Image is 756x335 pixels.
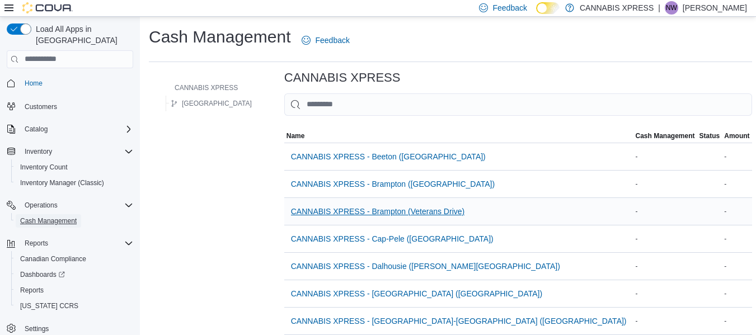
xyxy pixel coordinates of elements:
button: CANNABIS XPRESS - Brampton (Veterans Drive) [287,200,469,223]
p: | [658,1,660,15]
div: - [633,177,697,191]
div: - [722,259,752,273]
div: - [722,205,752,218]
button: Catalog [20,122,52,136]
span: Reports [20,286,44,295]
a: Cash Management [16,214,81,228]
div: - [722,314,752,328]
a: Home [20,77,47,90]
div: - [633,314,697,328]
span: Dashboards [16,268,133,281]
button: CANNABIS XPRESS - [GEOGRAPHIC_DATA]-[GEOGRAPHIC_DATA] ([GEOGRAPHIC_DATA]) [287,310,631,332]
div: - [633,232,697,246]
span: CANNABIS XPRESS [175,83,238,92]
a: Canadian Compliance [16,252,91,266]
span: Home [25,79,43,88]
span: Operations [20,199,133,212]
img: Cova [22,2,73,13]
span: Cash Management [20,216,77,225]
a: Feedback [297,29,354,51]
span: Inventory Manager (Classic) [20,178,104,187]
span: NW [666,1,677,15]
span: CANNABIS XPRESS - Brampton ([GEOGRAPHIC_DATA]) [291,178,495,190]
a: Customers [20,100,62,114]
button: [GEOGRAPHIC_DATA] [166,97,256,110]
span: Canadian Compliance [20,254,86,263]
span: Inventory Count [16,161,133,174]
div: - [722,232,752,246]
span: Cash Management [16,214,133,228]
button: Reports [20,237,53,250]
button: Catalog [2,121,138,137]
span: Canadian Compliance [16,252,133,266]
button: Inventory [20,145,57,158]
a: Reports [16,284,48,297]
p: [PERSON_NAME] [683,1,747,15]
span: Inventory Count [20,163,68,172]
h1: Cash Management [149,26,290,48]
div: - [722,150,752,163]
a: Dashboards [11,267,138,282]
span: Reports [16,284,133,297]
span: Load All Apps in [GEOGRAPHIC_DATA] [31,23,133,46]
span: Feedback [315,35,349,46]
button: Cash Management [633,129,697,143]
span: Dashboards [20,270,65,279]
div: - [633,205,697,218]
span: Customers [20,99,133,113]
span: Inventory [20,145,133,158]
span: Reports [25,239,48,248]
p: CANNABIS XPRESS [580,1,654,15]
button: Cash Management [11,213,138,229]
span: Name [287,131,305,140]
button: Operations [20,199,62,212]
button: Amount [722,129,752,143]
button: Operations [2,197,138,213]
a: [US_STATE] CCRS [16,299,83,313]
span: Customers [25,102,57,111]
span: Operations [25,201,58,210]
span: Home [20,76,133,90]
button: Canadian Compliance [11,251,138,267]
span: Catalog [25,125,48,134]
button: Inventory Count [11,159,138,175]
button: Status [697,129,722,143]
span: Settings [25,324,49,333]
span: CANNABIS XPRESS - Cap-Pele ([GEOGRAPHIC_DATA]) [291,233,494,244]
span: CANNABIS XPRESS - [GEOGRAPHIC_DATA]-[GEOGRAPHIC_DATA] ([GEOGRAPHIC_DATA]) [291,315,627,327]
a: Dashboards [16,268,69,281]
span: Feedback [492,2,527,13]
span: Washington CCRS [16,299,133,313]
input: This is a search bar. As you type, the results lower in the page will automatically filter. [284,93,752,116]
button: CANNABIS XPRESS - Cap-Pele ([GEOGRAPHIC_DATA]) [287,228,498,250]
span: Cash Management [636,131,695,140]
span: CANNABIS XPRESS - Brampton (Veterans Drive) [291,206,464,217]
a: Inventory Manager (Classic) [16,176,109,190]
h3: CANNABIS XPRESS [284,71,401,84]
div: - [633,259,697,273]
button: Reports [11,282,138,298]
span: CANNABIS XPRESS - [GEOGRAPHIC_DATA] ([GEOGRAPHIC_DATA]) [291,288,542,299]
span: Inventory Manager (Classic) [16,176,133,190]
span: [US_STATE] CCRS [20,301,78,310]
span: Reports [20,237,133,250]
span: CANNABIS XPRESS - Dalhousie ([PERSON_NAME][GEOGRAPHIC_DATA]) [291,261,560,272]
button: CANNABIS XPRESS - [GEOGRAPHIC_DATA] ([GEOGRAPHIC_DATA]) [287,282,547,305]
button: Name [284,129,633,143]
div: - [722,287,752,300]
button: Inventory [2,144,138,159]
span: Status [699,131,720,140]
button: Customers [2,98,138,114]
button: CANNABIS XPRESS - Beeton ([GEOGRAPHIC_DATA]) [287,145,490,168]
div: - [633,287,697,300]
span: Catalog [20,122,133,136]
span: Inventory [25,147,52,156]
span: [GEOGRAPHIC_DATA] [182,99,252,108]
button: CANNABIS XPRESS [159,81,242,95]
div: Nathan Wilson [665,1,678,15]
a: Inventory Count [16,161,72,174]
button: CANNABIS XPRESS - Brampton ([GEOGRAPHIC_DATA]) [287,173,499,195]
button: Inventory Manager (Classic) [11,175,138,191]
span: CANNABIS XPRESS - Beeton ([GEOGRAPHIC_DATA]) [291,151,486,162]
